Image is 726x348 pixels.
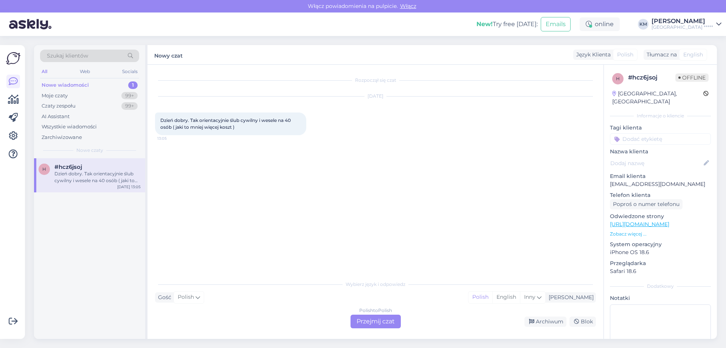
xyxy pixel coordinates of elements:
[610,221,669,228] a: [URL][DOMAIN_NAME]
[638,19,648,30] div: KM
[616,76,620,81] span: h
[157,136,186,141] span: 13:05
[154,50,183,60] label: Nowy czat
[610,159,702,167] input: Dodaj nazwę
[42,134,82,141] div: Zarchiwizowane
[610,180,711,188] p: [EMAIL_ADDRESS][DOMAIN_NAME]
[683,51,703,59] span: English
[610,212,711,220] p: Odwiedzone strony
[652,18,721,30] a: [PERSON_NAME][GEOGRAPHIC_DATA] *****
[155,281,596,288] div: Wybierz język i odpowiedz
[610,172,711,180] p: Email klienta
[398,3,419,9] span: Włącz
[42,102,76,110] div: Czaty zespołu
[351,315,401,328] div: Przejmij czat
[121,67,139,76] div: Socials
[524,317,566,327] div: Archiwum
[476,20,538,29] div: Try free [DATE]:
[54,170,141,184] div: Dzień dobry. Tak orientacyjnie ślub cywilny i wesele na 40 osób ( jaki to mniej więcej koszt )
[42,113,70,120] div: AI Assistant
[610,294,711,302] p: Notatki
[128,81,138,89] div: 1
[524,293,535,300] span: Inny
[610,248,711,256] p: iPhone OS 18.6
[610,124,711,132] p: Tagi klienta
[541,17,571,31] button: Emails
[628,73,675,82] div: # hcz6jsoj
[155,77,596,84] div: Rozpoczął się czat
[42,166,46,172] span: h
[652,18,713,24] div: [PERSON_NAME]
[617,51,633,59] span: Polish
[6,51,20,66] img: Askly Logo
[546,293,594,301] div: [PERSON_NAME]
[610,199,683,209] div: Poproś o numer telefonu
[121,92,138,100] div: 99+
[476,20,493,28] b: New!
[610,283,711,290] div: Dodatkowy
[121,102,138,110] div: 99+
[492,292,520,303] div: English
[42,92,68,100] div: Moje czaty
[610,267,711,275] p: Safari 18.6
[42,123,97,131] div: Wszystkie wiadomości
[610,259,711,267] p: Przeglądarka
[468,292,492,303] div: Polish
[569,317,596,327] div: Blok
[610,133,711,145] input: Dodać etykietę
[612,90,703,106] div: [GEOGRAPHIC_DATA], [GEOGRAPHIC_DATA]
[610,231,711,237] p: Zobacz więcej ...
[117,184,141,190] div: [DATE] 13:05
[42,81,89,89] div: Nowe wiadomości
[40,67,49,76] div: All
[155,93,596,100] div: [DATE]
[573,51,611,59] div: Język Klienta
[178,293,194,301] span: Polish
[54,164,82,170] span: #hcz6jsoj
[644,51,677,59] div: Tłumacz na
[610,240,711,248] p: System operacyjny
[675,73,709,82] span: Offline
[78,67,92,76] div: Web
[155,293,171,301] div: Gość
[47,52,88,60] span: Szukaj klientów
[610,112,711,119] div: Informacje o kliencie
[359,307,392,314] div: Polish to Polish
[160,117,292,130] span: Dzień dobry. Tak orientacyjnie ślub cywilny i wesele na 40 osób ( jaki to mniej więcej koszt )
[610,148,711,156] p: Nazwa klienta
[610,191,711,199] p: Telefon klienta
[580,17,620,31] div: online
[76,147,103,154] span: Nowe czaty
